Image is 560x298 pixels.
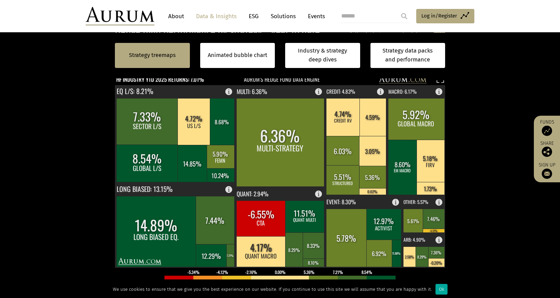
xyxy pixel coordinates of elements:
a: Strategy treemaps [129,51,176,60]
a: About [165,10,187,23]
a: Log in/Register [416,9,474,23]
a: Funds [537,119,557,136]
img: Aurum [86,7,154,25]
img: Share this post [542,147,552,157]
a: Sign up [537,162,557,179]
a: Data & Insights [193,10,240,23]
a: Events [304,10,325,23]
a: Industry & strategy deep dives [285,43,360,68]
a: ESG [245,10,262,23]
a: Solutions [267,10,299,23]
span: Log in/Register [421,12,457,20]
a: Strategy data packs and performance [370,43,445,68]
div: Ok [435,284,448,295]
input: Submit [397,9,411,23]
img: Sign up to our newsletter [542,169,552,179]
a: Animated bubble chart [208,51,267,60]
img: Access Funds [542,126,552,136]
div: Share [537,141,557,157]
